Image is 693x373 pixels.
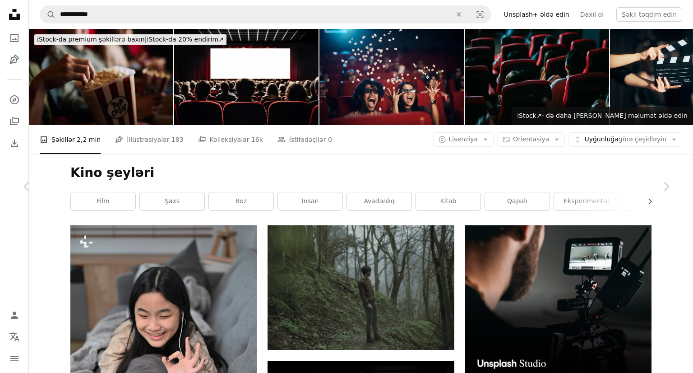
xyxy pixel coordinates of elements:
font: 0 [328,136,332,143]
button: Lisenziya [433,132,494,147]
font: | [145,36,147,43]
a: Tarixi yükləyin [5,134,23,152]
font: Kino şeyləri [70,165,154,180]
font: eksperimental [564,197,609,205]
font: Daxil ol [580,11,604,18]
a: Unsplash+ əldə edin [499,7,575,22]
a: eksperimental [554,192,619,210]
font: ↗ [218,36,224,43]
button: Orientasiya [497,132,565,147]
font: iStock-da premium şəkillərə baxın [37,36,145,43]
a: boz [209,192,273,210]
font: Unsplash+ əldə edin [504,11,569,18]
font: iStock [517,112,536,119]
button: Təmiz [449,6,469,23]
font: Kolleksiyalar [210,136,249,143]
a: Daxil ol / Qeydiyyatdan keç [5,306,23,324]
a: insan [278,192,342,210]
font: ↗- də daha [PERSON_NAME] məlumat əldə edin [536,112,688,119]
a: Sonrakı [639,143,693,230]
button: Vizual axtarış [469,6,491,23]
a: Kolleksiyalar 16k [198,125,263,154]
img: Arxa görünüşlü asiyalı çinli tamaşaçı qrupu kinoda 3D filmə baxır, 3D eynəklə şoudan həzz alır, h... [465,29,609,125]
font: şəxs [165,197,180,205]
font: görə çeşidləyin [619,135,666,143]
a: qapalı [485,192,550,210]
a: Gülən asiyalı qız evdə kompüter laptopunda video zəng edir. [70,361,257,369]
a: Araşdırın [5,91,23,109]
a: iStock↗- də daha [PERSON_NAME] məlumat əldə edin [512,107,693,125]
font: qapalı [507,197,527,205]
button: Uyğunluğagörə çeşidləyin [568,132,682,147]
a: İstifadəçilər 0 [277,125,332,154]
form: Saytda vizualları tapın [40,5,491,23]
img: Kinoteatrda 3D film proyeksiyası zamanı əylənən şən cütlük. [319,29,464,125]
img: Kinoda popkorn yeməyin yaxın görüntüsü. [29,29,173,125]
a: kitab [416,192,480,210]
a: Şəkillər [5,29,23,47]
font: Şəkil təqdim edin [622,11,677,18]
font: boz [236,197,247,205]
a: köhnə [623,192,688,210]
font: avadanlıq [364,197,395,205]
button: Unsplash axtar [40,6,55,23]
img: meşədə cığırda dayanan bir adam [268,225,454,350]
img: Boş ağ ekranla kinoteatrın auditoriyasındakı insanlar. [174,29,319,125]
a: İllüstrasiyalar 183 [115,125,183,154]
a: film [71,192,135,210]
font: film [97,197,109,205]
font: iStock-da 20% endirim [147,36,218,43]
font: Uyğunluğa [584,135,618,143]
font: insan [302,197,319,205]
button: Menyu [5,350,23,368]
font: İstifadəçilər [289,136,326,143]
a: meşədə cığırda dayanan bir adam [268,283,454,291]
font: 183 [171,136,184,143]
font: Lisenziya [449,135,478,143]
a: İllüstrasiyalar [5,51,23,69]
a: iStock-da premium şəkillərə baxın|iStock-da 20% endirim↗ [29,29,232,51]
font: Orientasiya [513,135,549,143]
a: Kolleksiyalar [5,112,23,131]
button: Şəkil təqdim edin [616,7,682,22]
font: kitab [440,197,456,205]
a: Daxil ol [575,7,609,22]
font: İllüstrasiyalar [127,136,169,143]
font: 16k [251,136,263,143]
button: Dil [5,328,23,346]
a: şəxs [140,192,204,210]
a: avadanlıq [347,192,411,210]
